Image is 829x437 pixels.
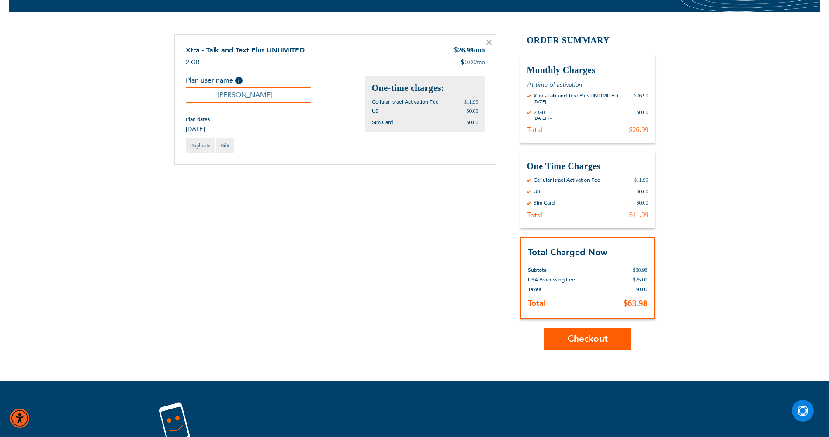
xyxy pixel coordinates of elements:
[527,160,649,172] h3: One Time Charges
[475,58,485,67] span: /mo
[633,277,648,283] span: $25.00
[629,125,649,134] div: $26.99
[634,177,649,184] div: $11.99
[568,333,608,345] span: Checkout
[461,58,465,67] span: $
[235,77,243,84] span: Help
[534,92,618,99] div: Xtra - Talk and Text Plus UNLIMITED
[186,138,215,153] a: Duplicate
[634,92,649,104] div: $26.99
[624,298,648,308] span: $63.98
[534,199,555,206] div: Sim Card
[190,142,211,149] span: Duplicate
[528,246,607,258] strong: Total Charged Now
[637,199,649,206] div: $0.00
[520,34,655,47] h2: Order Summary
[467,119,479,125] span: $0.00
[636,286,648,292] span: $0.00
[527,80,649,89] p: At time of activation
[528,276,575,283] span: USA Processing Fee
[534,99,618,104] div: [DATE] - -
[534,188,540,195] div: US
[186,45,305,55] a: Xtra - Talk and Text Plus UNLIMITED
[216,138,234,153] a: Edit
[454,45,485,56] div: 26.99
[461,58,485,67] div: 0.00
[528,259,607,275] th: Subtotal
[528,298,546,309] strong: Total
[534,177,600,184] div: Cellular Israel Activation Fee
[527,64,649,76] h3: Monthly Charges
[474,46,485,54] span: /mo
[372,119,393,126] span: Sim Card
[534,116,552,121] div: [DATE] - -
[527,211,542,219] div: Total
[186,116,210,123] span: Plan dates
[186,58,200,66] span: 2 GB
[629,211,648,219] div: $11.99
[464,99,479,105] span: $11.99
[633,267,648,273] span: $38.98
[467,108,479,114] span: $0.00
[221,142,229,149] span: Edit
[637,188,649,195] div: $0.00
[528,284,607,294] th: Taxes
[544,328,631,350] button: Checkout
[10,409,29,428] div: Accessibility Menu
[534,109,552,116] div: 2 GB
[372,108,378,114] span: US
[186,125,210,133] span: [DATE]
[372,98,439,105] span: Cellular Israel Activation Fee
[454,46,458,56] span: $
[637,109,649,121] div: $0.00
[372,82,479,94] h2: One-time charges:
[186,76,233,85] span: Plan user name
[527,125,542,134] div: Total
